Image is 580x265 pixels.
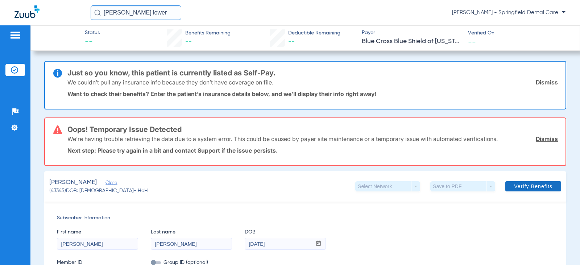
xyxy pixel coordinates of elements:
p: We’re having trouble retrieving the data due to a system error. This could be caused by payer sit... [67,135,498,142]
button: Open calendar [311,238,326,250]
span: Close [105,180,112,187]
img: info-icon [53,69,62,78]
span: Verified On [468,29,568,37]
img: error-icon [53,125,62,134]
h3: Oops! Temporary Issue Detected [67,126,558,133]
span: Subscriber Information [57,214,554,222]
button: Verify Benefits [505,181,561,191]
span: Benefits Remaining [185,29,231,37]
p: We couldn’t pull any insurance info because they don’t have coverage on file. [67,79,273,86]
span: Deductible Remaining [288,29,340,37]
input: Search for patients [91,5,181,20]
img: Search Icon [94,9,101,16]
h3: Just so you know, this patient is currently listed as Self-Pay. [67,69,558,76]
span: -- [468,38,476,45]
span: [PERSON_NAME] - Springfield Dental Care [452,9,565,16]
a: Dismiss [536,135,558,142]
span: DOB [245,228,326,236]
p: Want to check their benefits? Enter the patient’s insurance details below, and we’ll display thei... [67,90,558,98]
span: -- [288,38,295,45]
img: Zuub Logo [14,5,40,18]
img: hamburger-icon [9,31,21,40]
a: Dismiss [536,79,558,86]
span: Verify Benefits [514,183,552,189]
span: -- [185,38,192,45]
span: Blue Cross Blue Shield of [US_STATE] [362,37,462,46]
span: First name [57,228,138,236]
span: Last name [151,228,232,236]
p: Next step: Please try again in a bit and contact Support if the issue persists. [67,147,558,154]
span: (43345) DOB: [DEMOGRAPHIC_DATA] - HoH [49,187,148,195]
span: Payer [362,29,462,37]
span: Status [85,29,100,37]
span: -- [85,37,100,47]
span: [PERSON_NAME] [49,178,97,187]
